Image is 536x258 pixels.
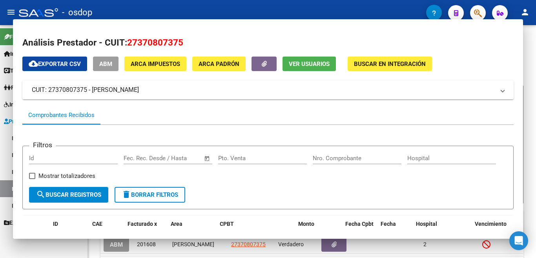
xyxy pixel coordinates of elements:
mat-icon: delete [122,190,131,199]
button: ABM [93,57,119,71]
span: Hospital [416,221,437,227]
datatable-header-cell: Fecha Recibido [377,216,413,250]
button: Exportar CSV [22,57,87,71]
datatable-header-cell: Vencimiento Auditoría [472,216,507,250]
span: Monto [298,221,314,227]
mat-expansion-panel-header: CUIT: 27370807375 - [PERSON_NAME] [22,81,514,99]
mat-icon: menu [6,7,16,17]
mat-panel-title: CUIT: 27370807375 - [PERSON_NAME] [32,85,495,95]
input: Fecha fin [162,155,201,162]
datatable-header-cell: Fecha Cpbt [342,216,377,250]
span: ABM [99,60,112,68]
h3: Filtros [29,140,56,150]
span: Explorador de Archivos [4,218,67,227]
div: Comprobantes Recibidos [28,111,95,120]
div: [PERSON_NAME] [172,240,225,249]
button: Buscar Registros [29,187,108,203]
button: ARCA Padrón [192,57,246,71]
mat-icon: person [520,7,530,17]
button: ARCA Impuestos [124,57,186,71]
datatable-header-cell: ID [50,216,89,250]
div: Open Intercom Messenger [509,231,528,250]
datatable-header-cell: Hospital [413,216,472,250]
span: Tesorería [4,66,34,75]
input: Fecha inicio [124,155,155,162]
span: - osdop [62,4,92,21]
span: Buscar en Integración [354,60,426,68]
span: Ver Usuarios [289,60,330,68]
span: Firma Express [4,33,45,41]
span: Facturado x Orden De [128,221,157,236]
span: ARCA Padrón [199,60,239,68]
span: Vencimiento Auditoría [475,221,507,236]
datatable-header-cell: CPBT [217,216,295,250]
datatable-header-cell: Monto [295,216,342,250]
span: CPBT [220,221,234,227]
span: Borrar Filtros [122,191,178,198]
span: Integración (discapacidad) [4,100,77,109]
span: Padrón [4,83,29,92]
span: 27370807375 [231,241,266,247]
span: Inicio [4,49,24,58]
span: Mostrar totalizadores [38,171,95,181]
span: Buscar Registros [36,191,101,198]
span: Exportar CSV [29,60,81,68]
mat-icon: cloud_download [29,59,38,68]
button: Buscar en Integración [348,57,432,71]
span: Fecha Cpbt [345,221,374,227]
span: Area [171,221,182,227]
datatable-header-cell: Facturado x Orden De [124,216,168,250]
span: ARCA Impuestos [131,60,180,68]
span: CAE [92,221,102,227]
mat-icon: search [36,190,46,199]
span: Fecha Recibido [381,221,403,236]
span: 201608 [137,241,156,247]
datatable-header-cell: CAE [89,216,124,250]
h2: Análisis Prestador - CUIT: [22,36,514,49]
span: ID [53,221,58,227]
span: Prestadores / Proveedores [4,117,75,126]
button: Open calendar [203,154,212,163]
span: 27370807375 [127,37,183,48]
span: ABM [110,241,123,248]
span: Verdadero [278,241,304,247]
span: 2 [423,241,427,247]
button: Borrar Filtros [115,187,185,203]
button: Ver Usuarios [283,57,336,71]
datatable-header-cell: Area [168,216,217,250]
